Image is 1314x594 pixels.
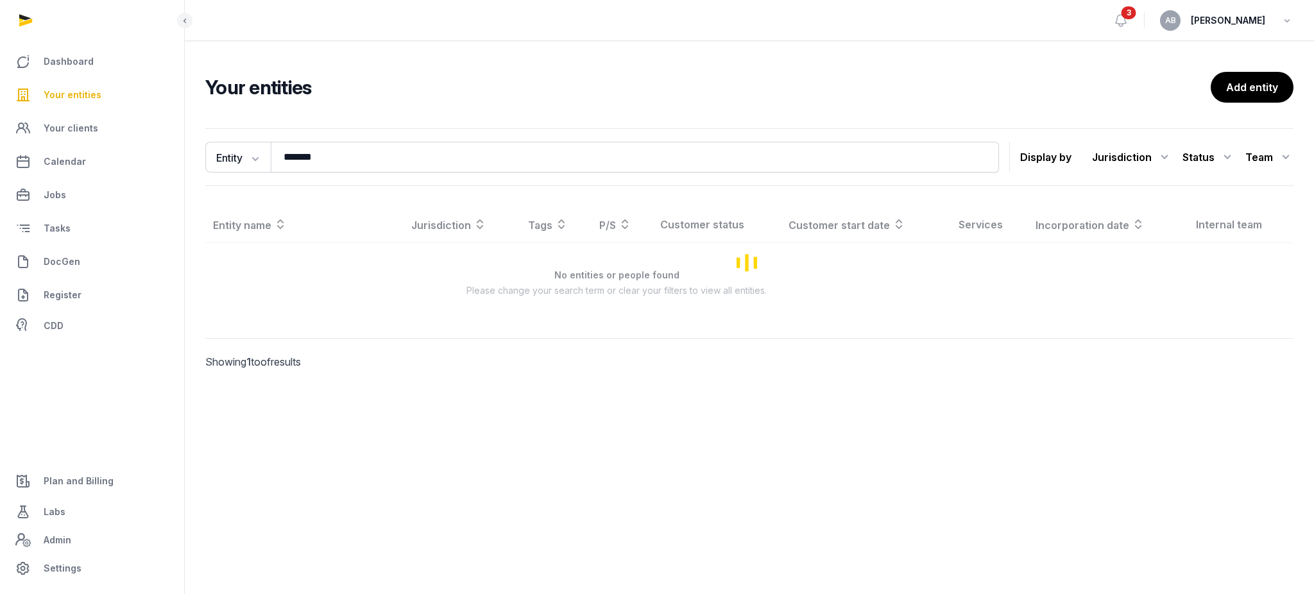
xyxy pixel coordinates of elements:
div: Team [1245,147,1293,167]
span: Jobs [44,187,66,203]
a: Admin [10,527,174,553]
a: Add entity [1211,72,1293,103]
span: Admin [44,532,71,548]
a: Tasks [10,213,174,244]
div: Jurisdiction [1092,147,1172,167]
div: Status [1182,147,1235,167]
span: Your clients [44,121,98,136]
span: Dashboard [44,54,94,69]
span: Calendar [44,154,86,169]
div: Loading [205,207,1293,318]
span: Labs [44,504,65,520]
a: Settings [10,553,174,584]
button: Entity [205,142,271,173]
a: Your entities [10,80,174,110]
span: AB [1165,17,1176,24]
a: Plan and Billing [10,466,174,496]
a: Labs [10,496,174,527]
span: DocGen [44,254,80,269]
span: Register [44,287,81,303]
a: Your clients [10,113,174,144]
span: Your entities [44,87,101,103]
span: Plan and Billing [44,473,114,489]
a: DocGen [10,246,174,277]
a: Register [10,280,174,310]
p: Showing to of results [205,339,462,385]
h2: Your entities [205,76,1211,99]
p: Display by [1020,147,1071,167]
span: [PERSON_NAME] [1191,13,1265,28]
a: Jobs [10,180,174,210]
span: 1 [246,355,251,368]
a: Calendar [10,146,174,177]
span: 3 [1122,6,1136,19]
span: Tasks [44,221,71,236]
button: AB [1160,10,1181,31]
span: Settings [44,561,81,576]
span: CDD [44,318,64,334]
a: CDD [10,313,174,339]
a: Dashboard [10,46,174,77]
